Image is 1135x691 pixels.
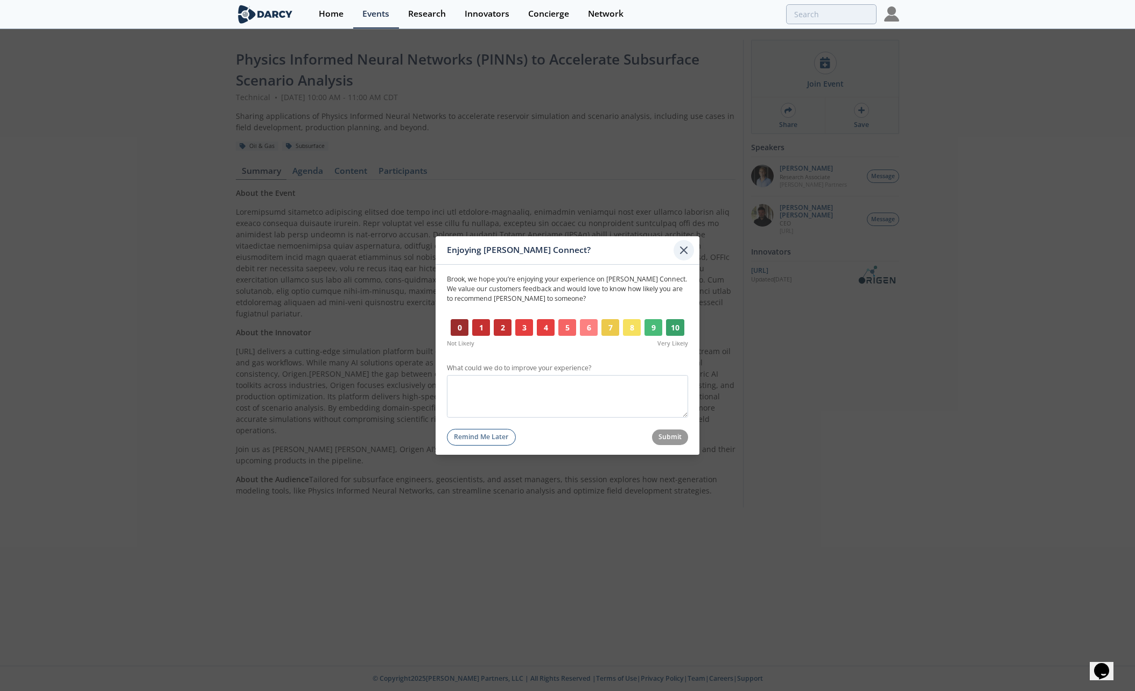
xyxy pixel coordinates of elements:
div: Home [319,10,344,18]
button: 6 [580,319,598,336]
button: 2 [494,319,512,336]
button: Submit [652,429,689,445]
iframe: chat widget [1090,648,1124,680]
button: 0 [451,319,468,336]
button: 10 [666,319,684,336]
div: Network [588,10,623,18]
div: Innovators [465,10,509,18]
input: Advanced Search [786,4,877,24]
img: logo-wide.svg [236,5,295,24]
p: Brook , we hope you’re enjoying your experience on [PERSON_NAME] Connect. We value our customers ... [447,274,688,304]
span: Very Likely [657,340,688,348]
button: 1 [472,319,490,336]
div: Research [408,10,446,18]
button: 5 [558,319,576,336]
button: 4 [537,319,555,336]
div: Concierge [528,10,569,18]
button: 8 [623,319,641,336]
label: What could we do to improve your experience? [447,363,688,373]
div: Enjoying [PERSON_NAME] Connect? [447,240,674,260]
button: 7 [601,319,619,336]
div: Events [362,10,389,18]
button: 3 [515,319,533,336]
span: Not Likely [447,340,474,348]
button: Remind Me Later [447,429,516,446]
img: Profile [884,6,899,22]
button: 9 [644,319,662,336]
